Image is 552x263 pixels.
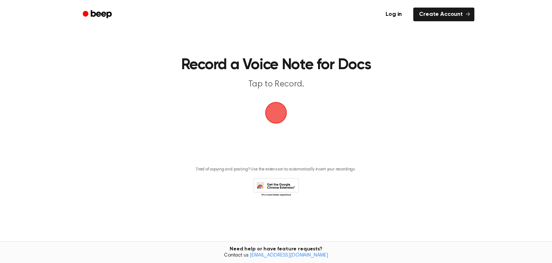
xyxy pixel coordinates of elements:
a: [EMAIL_ADDRESS][DOMAIN_NAME] [250,253,328,258]
h1: Record a Voice Note for Docs [92,58,460,73]
span: Contact us [4,253,548,259]
a: Log in [378,6,409,23]
p: Tap to Record. [138,79,414,90]
a: Create Account [413,8,474,21]
button: Beep Logo [265,102,287,124]
a: Beep [78,8,118,22]
p: Tired of copying and pasting? Use the extension to automatically insert your recordings. [196,167,356,172]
